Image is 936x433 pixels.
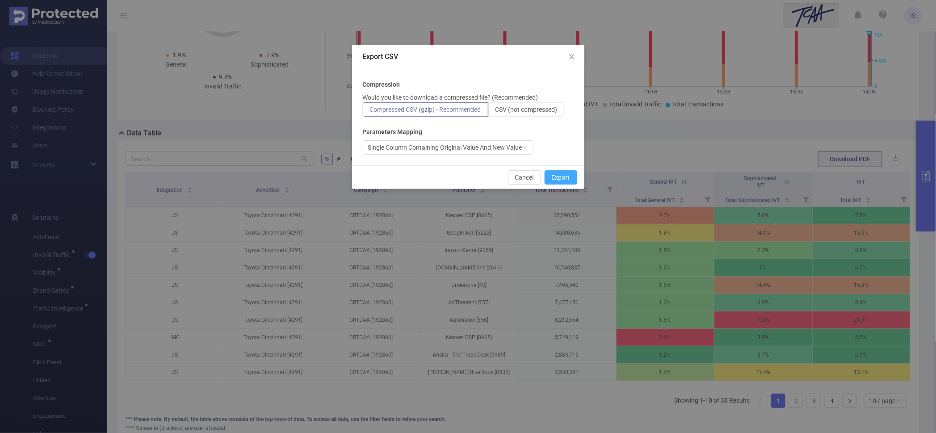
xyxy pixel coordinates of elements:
[545,170,577,185] button: Export
[568,53,575,60] i: icon: close
[523,145,528,151] i: icon: down
[363,127,423,137] b: Parameters Mapping
[368,141,522,154] div: Single Column Containing Original Value And New Value
[559,45,584,70] button: Close
[363,80,400,89] b: Compression
[370,106,481,113] span: Compressed CSV (gzip) - Recommended
[508,170,541,185] button: Cancel
[363,52,574,62] div: Export CSV
[363,93,538,102] p: Would you like to download a compressed file? (Recommended)
[495,106,558,113] span: CSV (not compressed)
